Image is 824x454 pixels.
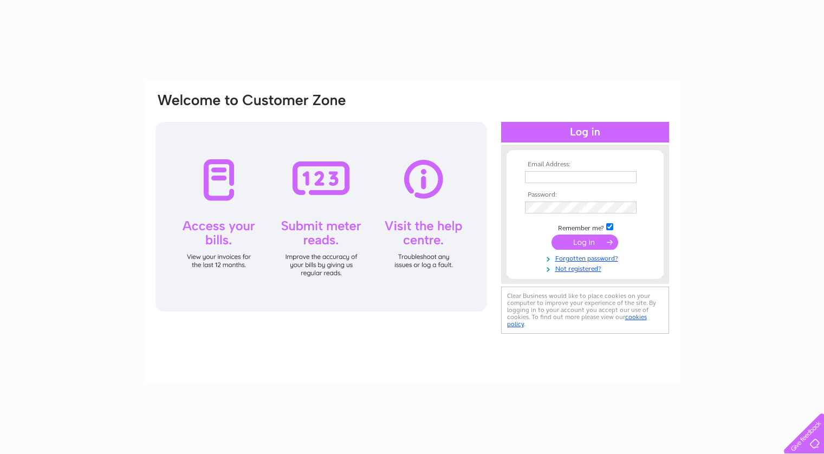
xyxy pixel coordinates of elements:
input: Submit [552,235,618,250]
th: Password: [522,191,648,199]
a: Forgotten password? [525,252,648,263]
td: Remember me? [522,222,648,232]
th: Email Address: [522,161,648,168]
a: cookies policy [507,313,647,328]
div: Clear Business would like to place cookies on your computer to improve your experience of the sit... [501,287,669,334]
a: Not registered? [525,263,648,273]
